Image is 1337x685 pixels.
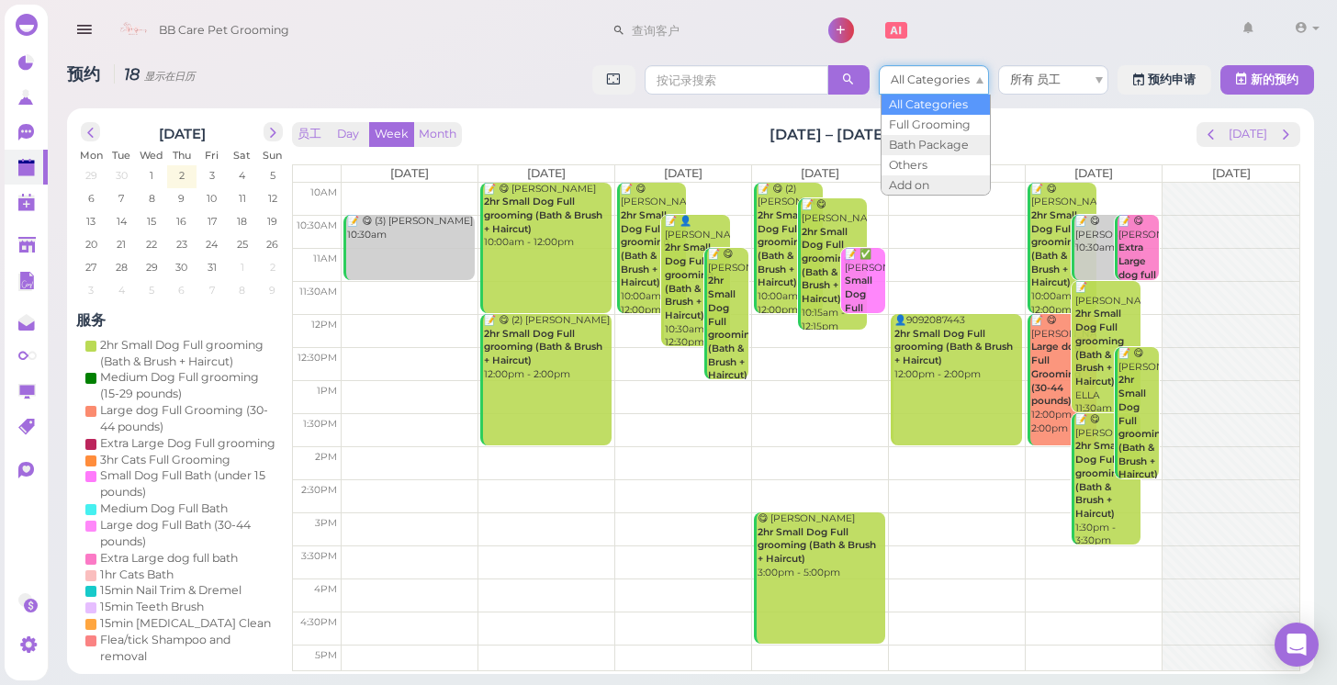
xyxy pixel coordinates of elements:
span: 5 [147,282,156,298]
span: 6 [176,282,186,298]
button: prev [81,122,100,141]
span: 10 [205,190,219,207]
span: 2pm [315,451,337,463]
input: 查询客户 [625,16,803,45]
div: 15min Nail Trim & Dremel [100,582,242,599]
span: 16 [174,213,188,230]
span: 4 [237,167,247,184]
button: prev [1197,122,1225,147]
span: 所有 员工 [1010,73,1061,86]
button: [DATE] [1223,122,1273,147]
b: 2hr Small Dog Full grooming (Bath & Brush + Haircut) [665,241,713,320]
span: 15 [145,213,158,230]
span: 1 [239,259,246,275]
li: All Categories [882,95,990,115]
span: 31 [206,259,219,275]
span: 1pm [317,385,337,397]
span: 4:30pm [300,616,337,628]
div: 📝 ✅ [PERSON_NAME] 11:00am [844,248,884,383]
a: 预约申请 [1118,65,1211,95]
span: 29 [144,259,160,275]
span: 4 [117,282,127,298]
span: 8 [147,190,157,207]
span: 5 [268,167,277,184]
span: 29 [84,167,99,184]
small: 显示在日历 [144,70,195,83]
button: Month [413,122,462,147]
span: Mon [80,149,103,162]
span: [DATE] [1212,166,1251,180]
div: 📝 😋 [PERSON_NAME] 10:30am [1074,215,1140,255]
b: 2hr Small Dog Full grooming (Bath & Brush + Haircut) [758,526,876,565]
li: Add on [882,175,990,196]
span: 27 [84,259,98,275]
span: 6 [86,190,96,207]
span: 预约 [67,64,105,84]
span: 28 [114,259,129,275]
span: BB Care Pet Grooming [159,5,289,56]
span: 12:30pm [298,352,337,364]
span: Thu [173,149,191,162]
span: 21 [115,236,128,253]
button: next [1272,122,1300,147]
span: 12pm [311,319,337,331]
div: Large dog Full Bath (30-44 pounds) [100,517,278,550]
div: 👤9092087443 12:00pm - 2:00pm [893,314,1021,381]
span: 2 [177,167,186,184]
span: 20 [84,236,99,253]
b: 2hr Small Dog Full grooming (Bath & Brush + Haircut) [484,196,602,234]
div: Extra Large dog full bath [100,550,238,567]
b: 2hr Small Dog Full grooming (Bath & Brush + Haircut) [894,328,1013,366]
button: 员工 [292,122,327,147]
div: 15min [MEDICAL_DATA] Clean [100,615,271,632]
span: 25 [235,236,250,253]
span: 17 [206,213,219,230]
span: 26 [264,236,280,253]
b: 2hr Small Dog Full grooming (Bath & Brush + Haircut) [1075,440,1124,519]
b: 2hr Small Dog Full grooming (Bath & Brush + Haircut) [708,275,757,381]
span: 12 [266,190,279,207]
b: Small Dog Full Bath (under 15 pounds) [845,275,885,367]
div: 📝 👤[PERSON_NAME] 10:30am - 12:30pm [664,215,730,350]
span: Fri [205,149,219,162]
span: 30 [114,167,129,184]
span: 11am [313,253,337,264]
div: 📝 😋 [PERSON_NAME] 11:00am - 1:00pm [707,248,747,423]
span: Tue [112,149,130,162]
span: [DATE] [390,166,429,180]
b: 2hr Small Dog Full grooming (Bath & Brush + Haircut) [1075,308,1124,387]
span: 3pm [315,517,337,529]
span: Wed [140,149,163,162]
div: 📝 😋 (2) [PERSON_NAME] 10:00am - 12:00pm [757,183,823,318]
div: 📝 😋 [PERSON_NAME] I would like to add a deshed treatment as well. , 10:30am [1118,215,1158,390]
span: 3 [208,167,217,184]
span: 4pm [314,583,337,595]
span: 3 [86,282,95,298]
div: 📝 [PERSON_NAME] ELLA 11:30am - 1:30pm [1074,281,1140,430]
span: [DATE] [801,166,839,180]
li: Bath Package [882,135,990,155]
div: Open Intercom Messenger [1275,623,1319,667]
div: 📝 😋 [PERSON_NAME] 10:00am - 12:00pm [483,183,611,250]
span: 22 [144,236,159,253]
span: 19 [265,213,279,230]
span: 9 [176,190,186,207]
span: 1 [148,167,155,184]
div: 📝 😋 (3) [PERSON_NAME] 10:30am [346,215,474,241]
div: Large dog Full Grooming (30-44 pounds) [100,402,278,435]
b: Extra Large dog full bath [1118,241,1156,294]
span: 10am [310,186,337,198]
div: 2hr Small Dog Full grooming (Bath & Brush + Haircut) [100,337,278,370]
b: 2hr Small Dog Full grooming (Bath & Brush + Haircut) [1118,374,1167,480]
h4: 服务 [76,311,287,329]
span: 7 [208,282,217,298]
button: next [264,122,283,141]
div: Flea/tick Shampoo and removal [100,632,278,665]
span: 13 [84,213,97,230]
h2: [DATE] [159,122,206,142]
div: 😋 [PERSON_NAME] 3:00pm - 5:00pm [757,512,884,579]
b: 2hr Small Dog Full grooming (Bath & Brush + Haircut) [802,226,850,305]
div: Small Dog Full Bath (under 15 pounds) [100,467,278,500]
span: [DATE] [527,166,566,180]
input: 按记录搜索 [645,65,828,95]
